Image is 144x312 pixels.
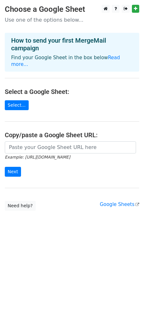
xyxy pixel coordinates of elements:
a: Need help? [5,201,36,211]
input: Paste your Google Sheet URL here [5,141,136,153]
a: Select... [5,100,29,110]
input: Next [5,167,21,177]
p: Find your Google Sheet in the box below [11,54,133,68]
small: Example: [URL][DOMAIN_NAME] [5,155,70,160]
p: Use one of the options below... [5,17,139,23]
h4: How to send your first MergeMail campaign [11,37,133,52]
a: Google Sheets [100,202,139,207]
h3: Choose a Google Sheet [5,5,139,14]
h4: Select a Google Sheet: [5,88,139,96]
h4: Copy/paste a Google Sheet URL: [5,131,139,139]
a: Read more... [11,55,120,67]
